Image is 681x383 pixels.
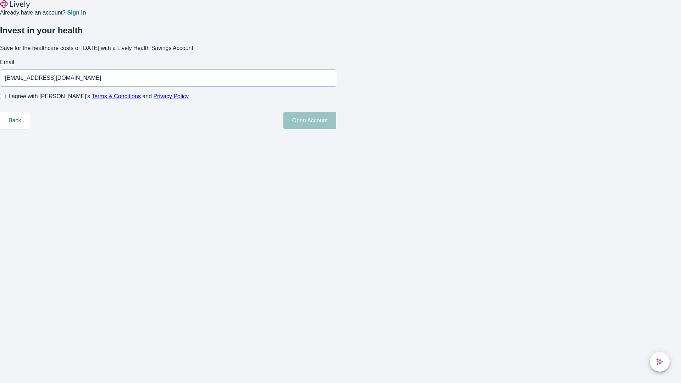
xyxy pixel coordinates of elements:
span: I agree with [PERSON_NAME]’s and [9,92,189,101]
a: Sign in [67,10,86,16]
svg: Lively AI Assistant [656,358,663,365]
a: Privacy Policy [154,93,189,99]
a: Terms & Conditions [92,93,141,99]
button: chat [650,352,670,372]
